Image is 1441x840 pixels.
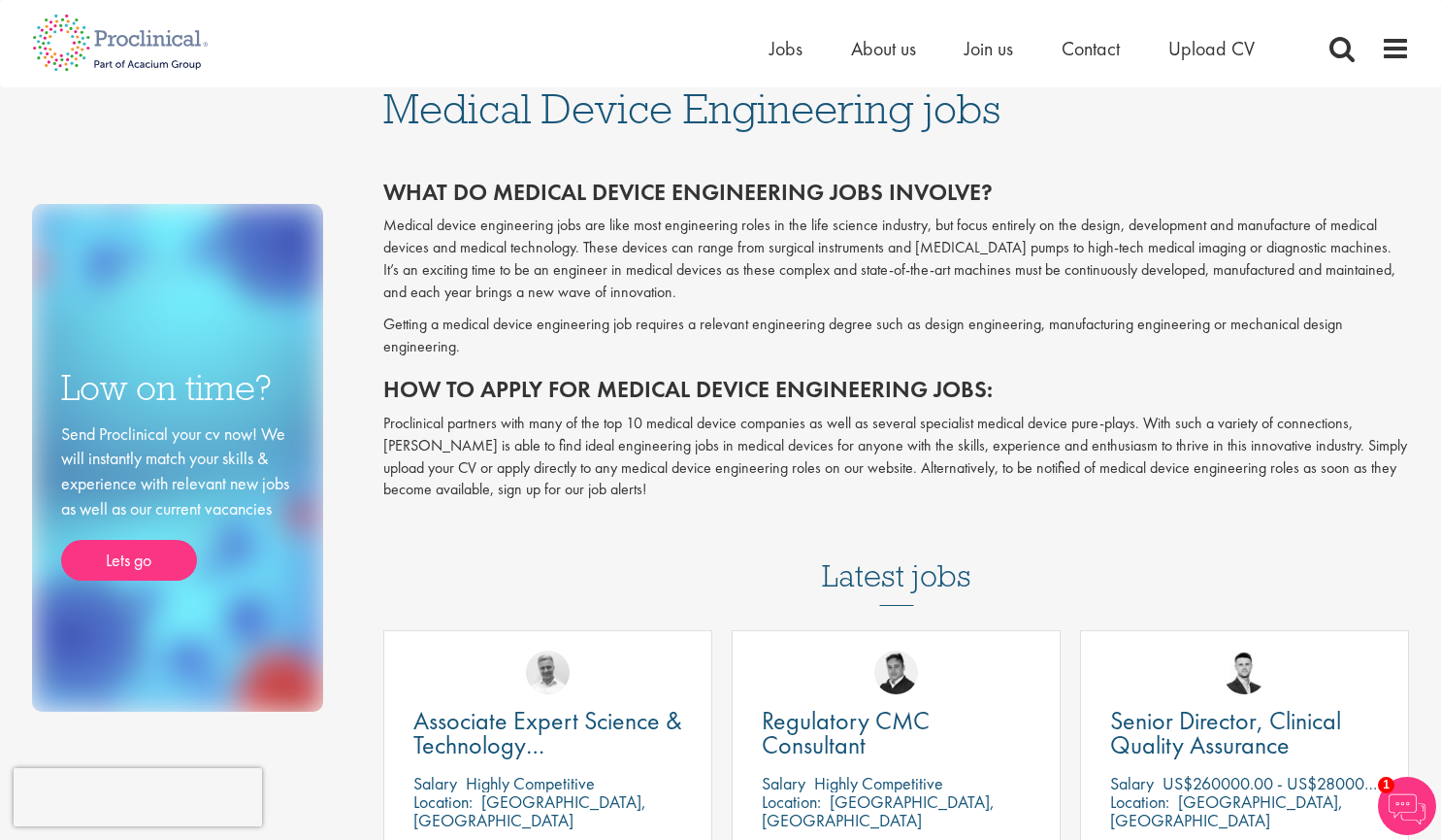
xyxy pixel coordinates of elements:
a: Contact [1062,36,1120,61]
p: Getting a medical device engineering job requires a relevant engineering degree such as design en... [383,314,1410,358]
img: Chatbot [1378,777,1436,835]
span: Medical Device Engineering jobs [383,83,1000,135]
p: Medical device engineering jobs are like most engineering roles in the life science industry, but... [383,215,1410,303]
span: 1 [1378,777,1394,793]
iframe: reCAPTCHA [14,768,262,826]
p: Highly Competitive [466,772,595,794]
p: [GEOGRAPHIC_DATA], [GEOGRAPHIC_DATA] [762,790,995,831]
img: Peter Duvall [874,651,918,694]
span: Location: [762,790,821,813]
h2: How to apply for medical device engineering jobs: [383,377,1410,402]
span: Location: [413,790,473,813]
a: Join us [965,36,1013,61]
img: Joshua Godden [1223,651,1266,694]
a: Lets go [61,540,197,581]
span: Associate Expert Science & Technology ([MEDICAL_DATA]) [413,704,682,786]
img: Joshua Bye [526,651,570,694]
span: Senior Director, Clinical Quality Assurance [1110,704,1341,761]
a: Regulatory CMC Consultant [762,709,1031,757]
span: Salary [762,772,805,794]
span: Regulatory CMC Consultant [762,704,930,761]
span: Salary [413,772,457,794]
h2: What do medical device engineering jobs involve? [383,180,1410,205]
a: Associate Expert Science & Technology ([MEDICAL_DATA]) [413,709,682,757]
h3: Low on time? [61,369,294,407]
a: About us [851,36,916,61]
span: Location: [1110,790,1169,813]
p: Proclinical partners with many of the top 10 medical device companies as well as several speciali... [383,413,1410,501]
p: [GEOGRAPHIC_DATA], [GEOGRAPHIC_DATA] [413,790,646,831]
p: Highly Competitive [814,772,943,794]
a: Upload CV [1168,36,1255,61]
p: [GEOGRAPHIC_DATA], [GEOGRAPHIC_DATA] [1110,790,1343,831]
a: Senior Director, Clinical Quality Assurance [1110,709,1379,757]
a: Jobs [770,36,802,61]
span: Salary [1110,772,1154,794]
div: Send Proclinical your cv now! We will instantly match your skills & experience with relevant new ... [61,421,294,582]
h3: Latest jobs [822,511,971,606]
